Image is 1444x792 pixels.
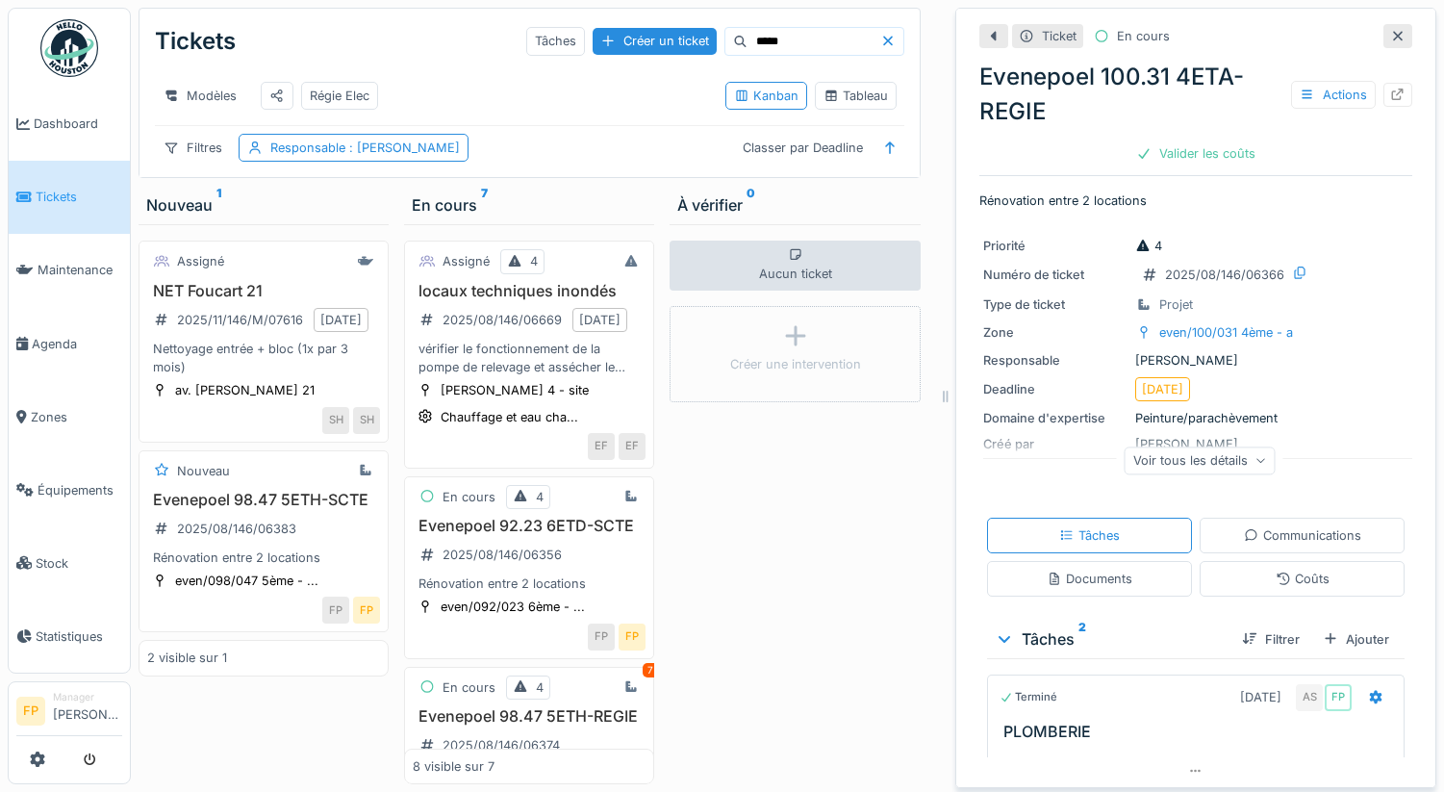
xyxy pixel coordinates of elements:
[1276,570,1330,588] div: Coûts
[413,517,646,535] h3: Evenepoel 92.23 6ETD-SCTE
[155,82,245,110] div: Modèles
[177,311,303,329] div: 2025/11/146/M/07616
[322,597,349,624] div: FP
[345,141,460,155] span: : [PERSON_NAME]
[1240,688,1281,706] div: [DATE]
[734,134,872,162] div: Classer par Deadline
[983,380,1127,398] div: Deadline
[1159,323,1293,342] div: even/100/031 4ème - a
[177,462,230,480] div: Nouveau
[1117,27,1170,45] div: En cours
[146,193,381,217] div: Nouveau
[677,193,912,217] div: À vérifier
[443,736,560,754] div: 2025/08/146/06374
[747,193,755,217] sup: 0
[53,690,122,731] li: [PERSON_NAME]
[177,252,224,270] div: Assigné
[175,572,318,590] div: even/098/047 5ème - ...
[1125,447,1276,474] div: Voir tous les détails
[730,355,861,373] div: Créer une intervention
[441,408,578,426] div: Chauffage et eau cha...
[1003,723,1396,741] h3: PLOMBERIE
[983,351,1408,370] div: [PERSON_NAME]
[412,193,646,217] div: En cours
[38,481,122,499] span: Équipements
[536,678,544,697] div: 4
[147,649,227,667] div: 2 visible sur 1
[441,381,589,399] div: [PERSON_NAME] 4 - site
[1000,689,1057,705] div: Terminé
[443,488,495,506] div: En cours
[353,597,380,624] div: FP
[983,323,1127,342] div: Zone
[1291,81,1376,109] div: Actions
[9,526,130,600] a: Stock
[9,600,130,673] a: Statistiques
[34,115,122,133] span: Dashboard
[16,690,122,736] a: FP Manager[PERSON_NAME]
[1059,526,1120,545] div: Tâches
[36,554,122,573] span: Stock
[670,241,920,291] div: Aucun ticket
[38,261,122,279] span: Maintenance
[983,351,1127,370] div: Responsable
[322,407,349,434] div: SH
[1244,526,1361,545] div: Communications
[147,491,380,509] h3: Evenepoel 98.47 5ETH-SCTE
[979,60,1412,129] div: Evenepoel 100.31 4ETA-REGIE
[1128,141,1263,166] div: Valider les coûts
[526,27,585,55] div: Tâches
[9,453,130,526] a: Équipements
[1325,684,1352,711] div: FP
[177,520,296,538] div: 2025/08/146/06383
[32,335,122,353] span: Agenda
[588,624,615,651] div: FP
[983,409,1127,427] div: Domaine d'expertise
[443,252,490,270] div: Assigné
[9,234,130,307] a: Maintenance
[1135,237,1162,255] div: 4
[823,87,888,105] div: Tableau
[619,433,646,460] div: EF
[413,757,494,776] div: 8 visible sur 7
[481,193,488,217] sup: 7
[1315,626,1397,652] div: Ajouter
[983,295,1127,314] div: Type de ticket
[270,139,460,157] div: Responsable
[593,28,717,54] div: Créer un ticket
[413,282,646,300] h3: locaux techniques inondés
[147,282,380,300] h3: NET Foucart 21
[175,381,315,399] div: av. [PERSON_NAME] 21
[9,88,130,161] a: Dashboard
[443,678,495,697] div: En cours
[579,311,621,329] div: [DATE]
[216,193,221,217] sup: 1
[983,409,1408,427] div: Peinture/parachèvement
[9,161,130,234] a: Tickets
[979,192,1412,210] p: Rénovation entre 2 locations
[588,433,615,460] div: EF
[443,311,562,329] div: 2025/08/146/06669
[536,488,544,506] div: 4
[147,340,380,376] div: Nettoyage entrée + bloc (1x par 3 mois)
[1042,27,1077,45] div: Ticket
[1296,684,1323,711] div: AS
[320,311,362,329] div: [DATE]
[31,408,122,426] span: Zones
[619,624,646,651] div: FP
[983,237,1127,255] div: Priorité
[310,87,369,105] div: Régie Elec
[1165,266,1284,284] div: 2025/08/146/06366
[1234,626,1307,652] div: Filtrer
[443,546,562,564] div: 2025/08/146/06356
[734,87,798,105] div: Kanban
[1159,295,1193,314] div: Projet
[155,16,236,66] div: Tickets
[147,549,380,567] div: Rénovation entre 2 locations
[983,266,1127,284] div: Numéro de ticket
[995,627,1227,651] div: Tâches
[530,252,538,270] div: 4
[643,663,658,677] div: 7
[16,697,45,726] li: FP
[155,134,231,162] div: Filtres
